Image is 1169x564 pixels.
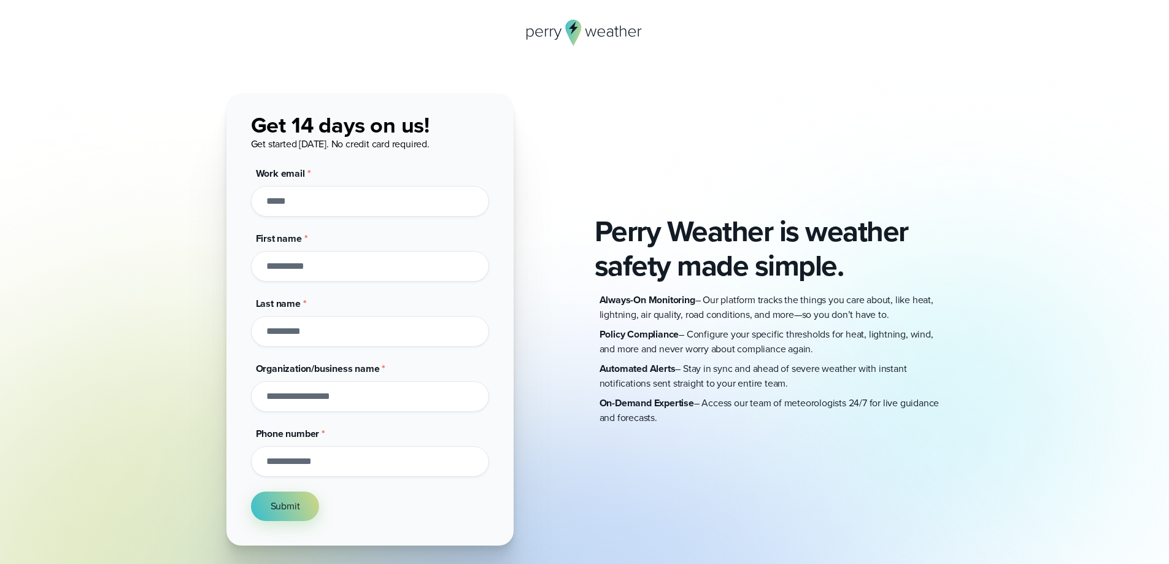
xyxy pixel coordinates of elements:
[600,361,676,376] strong: Automated Alerts
[251,137,430,151] span: Get started [DATE]. No credit card required.
[251,492,320,521] button: Submit
[256,427,320,441] span: Phone number
[600,396,694,410] strong: On-Demand Expertise
[251,109,430,141] span: Get 14 days on us!
[256,361,380,376] span: Organization/business name
[600,293,695,307] strong: Always-On Monitoring
[256,231,302,245] span: First name
[595,214,943,283] h2: Perry Weather is weather safety made simple.
[600,396,943,425] p: – Access our team of meteorologists 24/7 for live guidance and forecasts.
[600,327,943,357] p: – Configure your specific thresholds for heat, lightning, wind, and more and never worry about co...
[256,296,301,311] span: Last name
[600,361,943,391] p: – Stay in sync and ahead of severe weather with instant notifications sent straight to your entir...
[600,293,943,322] p: – Our platform tracks the things you care about, like heat, lightning, air quality, road conditio...
[256,166,305,180] span: Work email
[600,327,679,341] strong: Policy Compliance
[271,499,300,514] span: Submit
